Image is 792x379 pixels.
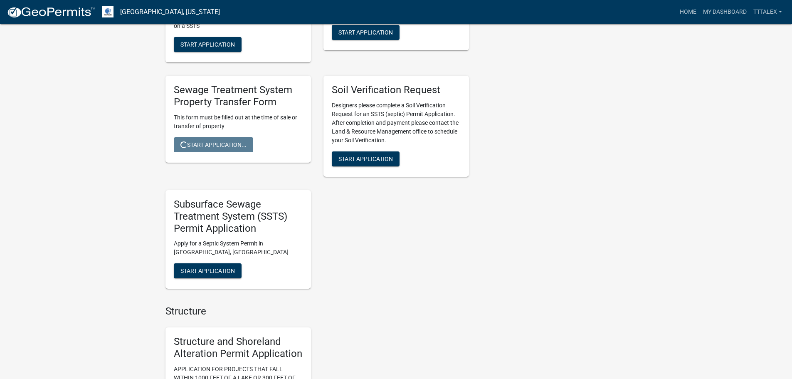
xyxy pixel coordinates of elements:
img: Otter Tail County, Minnesota [102,6,113,17]
span: Start Application... [180,141,247,148]
button: Start Application [174,37,242,52]
span: Start Application [180,41,235,48]
p: Apply for a Septic System Permit in [GEOGRAPHIC_DATA], [GEOGRAPHIC_DATA] [174,239,303,257]
button: Start Application... [174,137,253,152]
span: Start Application [338,156,393,162]
span: Start Application [180,268,235,274]
button: Start Application [174,263,242,278]
span: Start Application [338,29,393,36]
h4: Structure [165,305,469,317]
a: Home [676,4,700,20]
p: This form must be filled out at the time of sale or transfer of property [174,113,303,131]
a: My Dashboard [700,4,750,20]
h5: Sewage Treatment System Property Transfer Form [174,84,303,108]
button: Start Application [332,151,400,166]
h5: Soil Verification Request [332,84,461,96]
p: Designers please complete a Soil Verification Request for an SSTS (septic) Permit Application. Af... [332,101,461,145]
h5: Subsurface Sewage Treatment System (SSTS) Permit Application [174,198,303,234]
h5: Structure and Shoreland Alteration Permit Application [174,336,303,360]
a: TTTAlex [750,4,785,20]
a: [GEOGRAPHIC_DATA], [US_STATE] [120,5,220,19]
button: Start Application [332,25,400,40]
